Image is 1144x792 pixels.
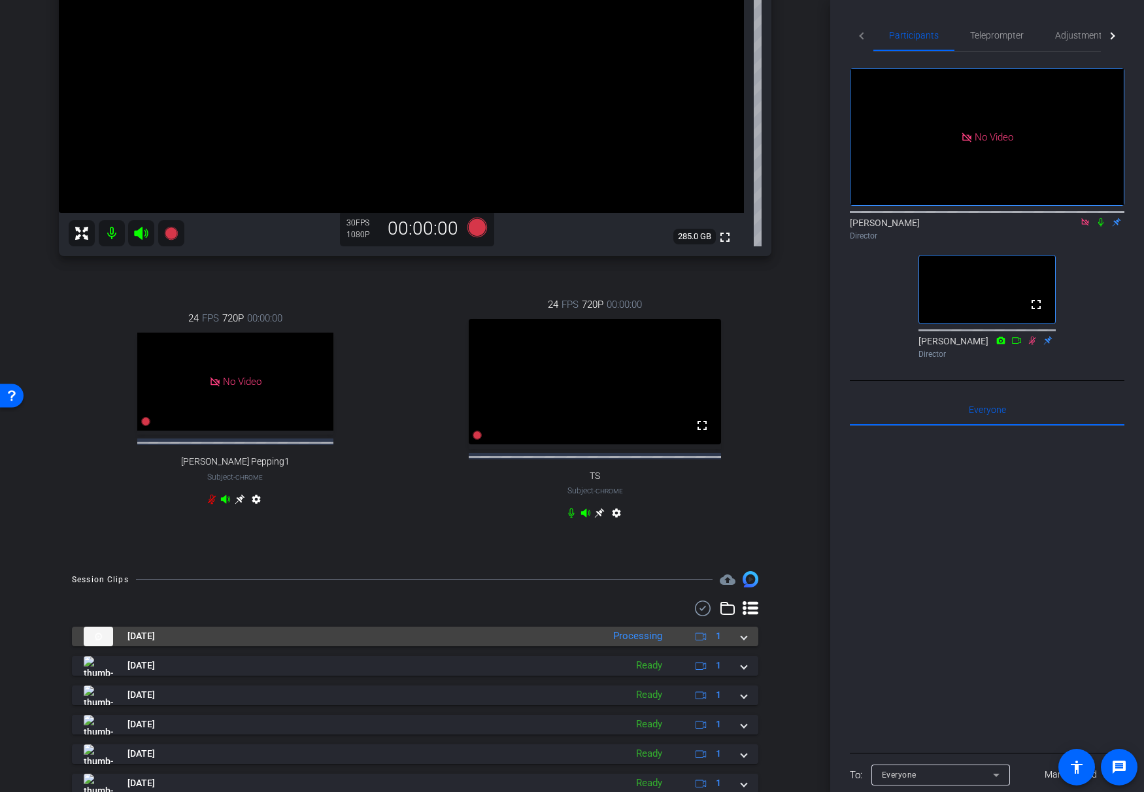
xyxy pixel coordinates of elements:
mat-expansion-panel-header: thumb-nail[DATE]Ready1 [72,715,758,734]
span: No Video [223,376,261,388]
mat-icon: settings [248,494,264,510]
span: Chrome [235,474,263,481]
mat-icon: settings [609,508,624,523]
span: Participants [889,31,939,40]
div: Processing [607,629,669,644]
span: [DATE] [127,688,155,702]
span: FPS [356,218,369,227]
span: [DATE] [127,776,155,790]
div: Ready [630,658,669,673]
span: Chrome [596,487,623,495]
span: - [233,472,235,482]
span: Everyone [882,770,917,780]
span: Mark all read [1045,768,1097,782]
span: 1 [716,776,721,790]
span: [DATE] [127,629,155,643]
mat-expansion-panel-header: thumb-nail[DATE]Ready1 [72,685,758,705]
div: [PERSON_NAME] [918,335,1056,360]
div: 1080P [346,229,379,240]
span: 00:00:00 [607,297,642,312]
div: Director [918,348,1056,360]
span: 24 [548,297,558,312]
div: Session Clips [72,573,129,586]
mat-icon: accessibility [1069,759,1085,775]
span: Everyone [969,405,1006,414]
span: Destinations for your clips [720,571,735,587]
button: Mark all read [1018,763,1125,787]
span: Adjustments [1055,31,1107,40]
img: thumb-nail [84,656,113,676]
span: No Video [975,131,1013,142]
div: 30 [346,218,379,228]
span: 285.0 GB [673,229,716,244]
span: 1 [716,659,721,672]
img: thumb-nail [84,744,113,764]
span: 720P [222,311,244,325]
div: Ready [630,746,669,761]
img: thumb-nail [84,627,113,646]
div: [PERSON_NAME] [850,216,1124,242]
span: 1 [716,718,721,731]
span: 1 [716,629,721,643]
div: To: [850,768,862,783]
span: 720P [582,297,603,312]
mat-icon: message [1111,759,1127,775]
img: thumb-nail [84,715,113,734]
span: FPS [562,297,579,312]
span: 1 [716,688,721,702]
mat-expansion-panel-header: thumb-nail[DATE]Processing1 [72,627,758,646]
span: - [594,486,596,495]
mat-icon: cloud_upload [720,572,735,587]
div: Ready [630,717,669,732]
div: Ready [630,687,669,702]
span: Subject [207,471,263,483]
span: [PERSON_NAME] Pepping1 [181,456,290,467]
img: thumb-nail [84,685,113,705]
span: 00:00:00 [247,311,282,325]
mat-expansion-panel-header: thumb-nail[DATE]Ready1 [72,656,758,676]
div: Ready [630,776,669,791]
mat-icon: fullscreen [717,229,733,245]
mat-icon: fullscreen [694,418,710,433]
mat-expansion-panel-header: thumb-nail[DATE]Ready1 [72,744,758,764]
div: Director [850,230,1124,242]
span: 24 [188,311,199,325]
img: Session clips [743,571,758,587]
span: [DATE] [127,718,155,731]
span: [DATE] [127,747,155,761]
mat-icon: fullscreen [1028,297,1044,312]
div: 00:00:00 [379,218,467,240]
span: TS [590,470,600,482]
span: FPS [202,311,219,325]
span: Subject [567,485,623,497]
span: Teleprompter [970,31,1024,40]
span: 1 [716,747,721,761]
span: [DATE] [127,659,155,672]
